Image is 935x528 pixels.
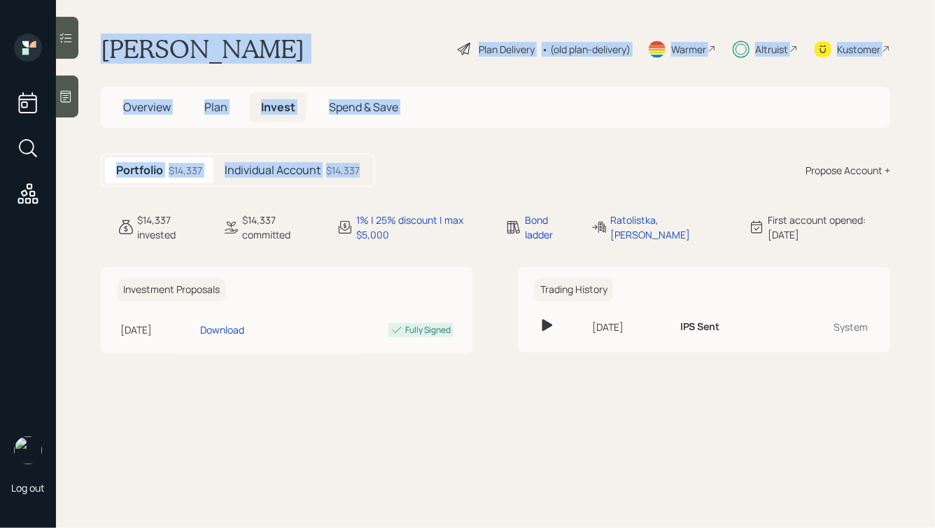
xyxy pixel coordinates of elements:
h5: Individual Account [225,164,321,177]
div: Plan Delivery [479,42,535,57]
div: Bond ladder [525,213,574,242]
div: Download [200,322,244,337]
span: Invest [261,99,295,115]
div: System [785,320,868,334]
div: Fully Signed [405,324,451,336]
div: Kustomer [837,42,880,57]
div: $14,337 [169,163,202,178]
div: $14,337 invested [137,213,206,242]
h1: [PERSON_NAME] [101,34,304,64]
div: Altruist [755,42,788,57]
h5: Portfolio [116,164,163,177]
h6: Trading History [535,278,613,301]
div: $14,337 committed [242,213,320,242]
div: $14,337 [326,163,360,178]
div: Ratolistka, [PERSON_NAME] [610,213,731,242]
div: Warmer [671,42,706,57]
div: • (old plan-delivery) [542,42,631,57]
h6: IPS Sent [680,321,720,333]
div: First account opened: [DATE] [768,213,890,242]
h6: Investment Proposals [118,278,225,301]
div: Log out [11,481,45,494]
div: [DATE] [592,320,669,334]
div: [DATE] [120,322,195,337]
span: Plan [204,99,227,115]
div: 1% | 25% discount | max $5,000 [356,213,488,242]
img: hunter_neumayer.jpg [14,436,42,464]
span: Spend & Save [329,99,398,115]
div: Propose Account + [806,163,890,178]
span: Overview [123,99,171,115]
